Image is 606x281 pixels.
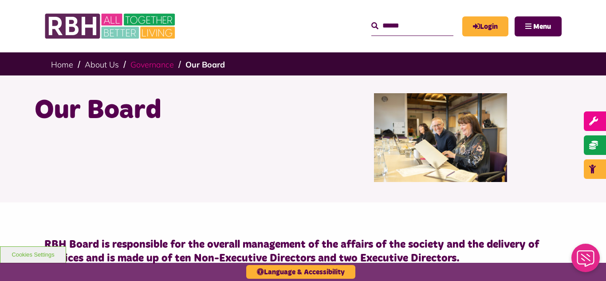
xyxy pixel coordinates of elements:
img: RBH Board 1 [374,93,507,182]
button: Language & Accessibility [246,265,355,279]
h1: Our Board [35,93,296,128]
a: Our Board [185,59,225,70]
button: Navigation [515,16,562,36]
iframe: Netcall Web Assistant for live chat [566,241,606,281]
h4: RBH Board is responsible for the overall management of the affairs of the society and the deliver... [44,238,562,265]
a: MyRBH [462,16,508,36]
span: Menu [533,23,551,30]
img: RBH [44,9,177,44]
a: Home [51,59,73,70]
a: Governance [130,59,174,70]
input: Search [371,16,453,36]
a: About Us [85,59,119,70]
